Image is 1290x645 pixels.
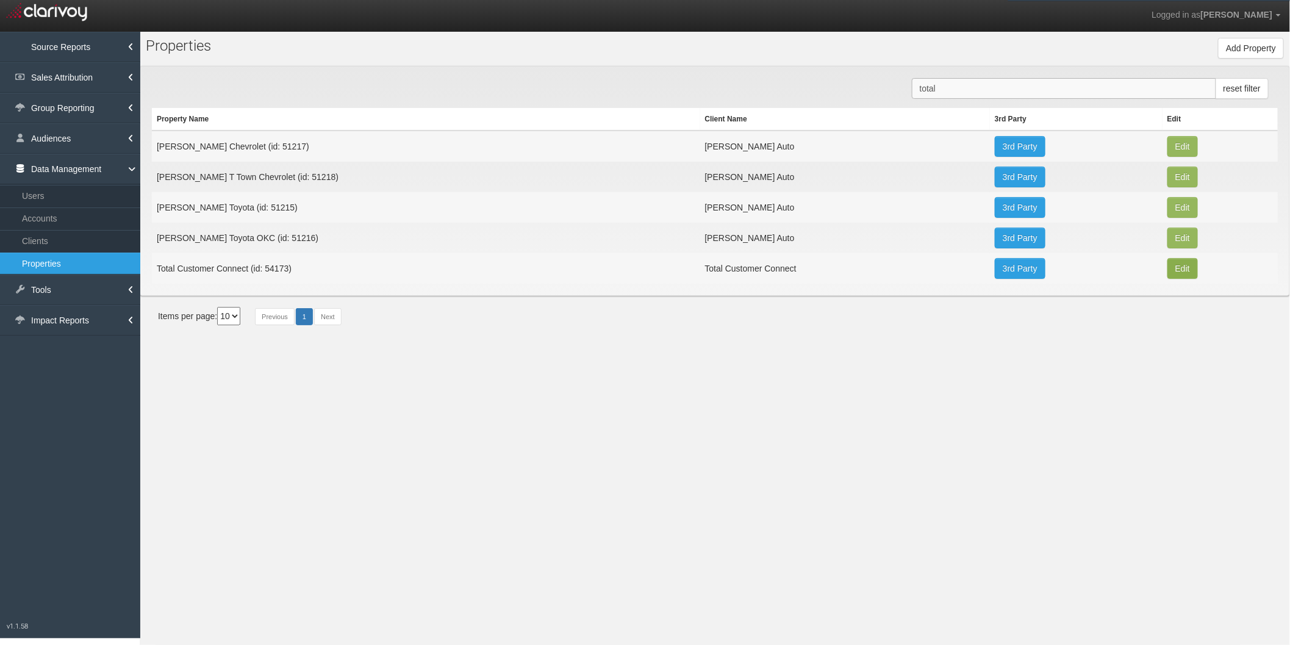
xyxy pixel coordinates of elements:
[152,192,700,223] td: [PERSON_NAME] Toyota (id: 51215)
[700,131,991,162] td: [PERSON_NAME] Auto
[1167,258,1198,279] button: Edit
[912,78,1216,99] input: Search Properties
[995,258,1045,279] a: 3rd Party
[995,228,1045,248] a: 3rd Party
[1142,1,1290,30] a: Logged in as[PERSON_NAME]
[700,108,991,131] th: Client Name
[990,108,1163,131] th: 3rd Party
[700,253,991,284] td: Total Customer Connect
[152,253,700,284] td: Total Customer Connect (id: 54173)
[152,223,700,253] td: [PERSON_NAME] Toyota OKC (id: 51216)
[1201,10,1272,20] span: [PERSON_NAME]
[314,308,342,325] a: Next
[255,308,295,325] a: Previous
[1167,136,1198,157] button: Edit
[160,37,168,54] span: o
[1167,197,1198,218] button: Edit
[296,308,313,325] a: 1
[146,38,487,54] h1: Pr perties
[1218,38,1284,59] button: Add Property
[700,162,991,192] td: [PERSON_NAME] Auto
[1163,108,1278,131] th: Edit
[152,162,700,192] td: [PERSON_NAME] T Town Chevrolet (id: 51218)
[1216,78,1269,99] button: reset filter
[995,197,1045,218] a: 3rd Party
[995,167,1045,187] a: 3rd Party
[995,136,1045,157] a: 3rd Party
[700,192,991,223] td: [PERSON_NAME] Auto
[152,108,700,131] th: Property Name
[1167,228,1198,248] button: Edit
[1167,167,1198,187] button: Edit
[152,131,700,162] td: [PERSON_NAME] Chevrolet (id: 51217)
[1152,10,1200,20] span: Logged in as
[700,223,991,253] td: [PERSON_NAME] Auto
[158,307,240,325] div: Items per page:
